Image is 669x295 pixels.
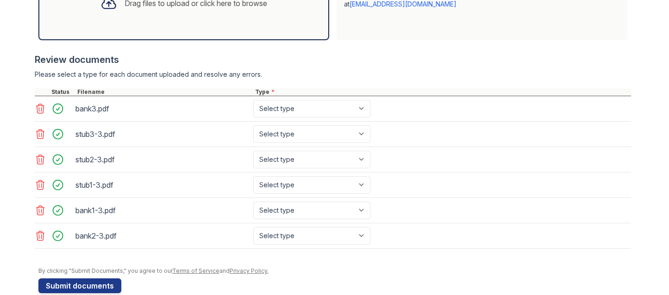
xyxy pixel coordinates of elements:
div: stub3-3.pdf [75,127,250,141]
div: Type [253,88,631,96]
div: stub2-3.pdf [75,152,250,167]
a: Privacy Policy. [230,267,269,274]
div: Review documents [35,53,631,66]
div: bank1-3.pdf [75,203,250,218]
div: bank3.pdf [75,101,250,116]
div: By clicking "Submit Documents," you agree to our and [38,267,631,275]
div: stub1-3.pdf [75,178,250,192]
a: Terms of Service [172,267,219,274]
div: Please select a type for each document uploaded and resolve any errors. [35,70,631,79]
div: Status [50,88,75,96]
div: bank2-3.pdf [75,228,250,243]
button: Submit documents [38,278,121,293]
div: Filename [75,88,253,96]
